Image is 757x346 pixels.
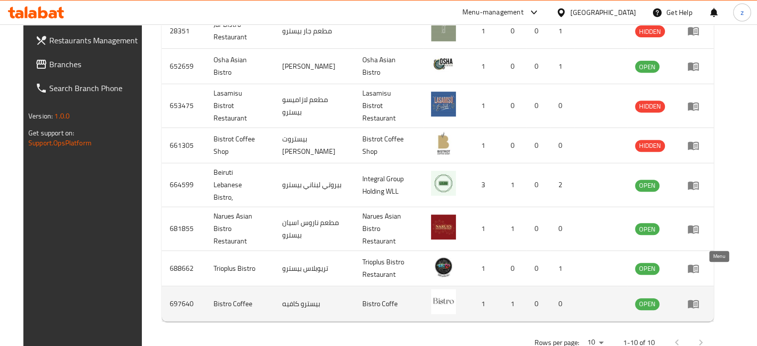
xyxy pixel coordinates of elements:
[162,163,206,207] td: 664599
[274,207,354,251] td: مطعم ناروس اسيان بيسترو
[274,84,354,128] td: مطعم لازاميسو بيسترو
[162,207,206,251] td: 681855
[162,13,206,49] td: 28351
[206,49,274,84] td: Osha Asian Bistro
[162,286,206,322] td: 697640
[354,163,423,207] td: Integral Group Holding WLL
[550,286,574,322] td: 0
[274,251,354,286] td: تريوبلاس بيسترو
[468,128,503,163] td: 1
[635,140,665,151] span: HIDDEN
[635,101,665,113] div: HIDDEN
[28,126,74,139] span: Get support on:
[274,163,354,207] td: بيروتي لبناني بيسترو
[527,163,550,207] td: 0
[354,49,423,84] td: Osha Asian Bistro
[206,207,274,251] td: Narues Asian Bistro Restaurant
[206,163,274,207] td: Beiruti Lebanese Bistro,
[49,82,142,94] span: Search Branch Phone
[28,136,92,149] a: Support.OpsPlatform
[527,49,550,84] td: 0
[503,207,527,251] td: 1
[527,13,550,49] td: 0
[635,25,665,37] div: HIDDEN
[162,49,206,84] td: 652659
[635,61,659,73] span: OPEN
[687,60,706,72] div: Menu
[527,128,550,163] td: 0
[503,13,527,49] td: 0
[431,171,456,196] img: Beiruti Lebanese Bistro,
[431,289,456,314] img: Bistro Coffee
[206,251,274,286] td: Trioplus Bistro
[550,13,574,49] td: 1
[635,298,659,310] span: OPEN
[635,180,659,191] span: OPEN
[206,128,274,163] td: Bistrot Coffee Shop
[468,286,503,322] td: 1
[206,84,274,128] td: Lasamisu Bistrot Restaurant
[27,28,150,52] a: Restaurants Management
[635,298,659,310] div: OPEN
[354,207,423,251] td: Narues Asian Bistro Restaurant
[354,251,423,286] td: Trioplus Bistro Restaurant
[635,140,665,152] div: HIDDEN
[54,110,70,122] span: 1.0.0
[503,251,527,286] td: 0
[550,251,574,286] td: 1
[206,286,274,322] td: Bistro Coffee
[431,254,456,279] img: Trioplus Bistro
[527,84,550,128] td: 0
[206,13,274,49] td: Jar Bistro Restaurant
[468,251,503,286] td: 1
[431,215,456,239] img: Narues Asian Bistro Restaurant
[741,7,744,18] span: z
[687,179,706,191] div: Menu
[27,76,150,100] a: Search Branch Phone
[354,128,423,163] td: Bistrot Coffee Shop
[431,92,456,116] img: Lasamisu Bistrot Restaurant
[550,163,574,207] td: 2
[354,286,423,322] td: Bistro Coffe
[687,223,706,235] div: Menu
[550,49,574,84] td: 1
[468,49,503,84] td: 1
[503,286,527,322] td: 1
[527,251,550,286] td: 0
[28,110,53,122] span: Version:
[468,84,503,128] td: 1
[162,84,206,128] td: 653475
[274,286,354,322] td: بيسترو كافيه
[162,251,206,286] td: 688662
[503,163,527,207] td: 1
[635,263,659,274] span: OPEN
[274,13,354,49] td: مطعم جار بيسترو
[635,263,659,275] div: OPEN
[503,49,527,84] td: 0
[162,128,206,163] td: 661305
[274,128,354,163] td: بيستروت [PERSON_NAME]
[431,52,456,77] img: Osha Asian Bistro
[468,13,503,49] td: 1
[635,224,659,235] span: OPEN
[687,262,706,274] div: Menu
[431,16,456,41] img: Jar Bistro Restaurant
[354,84,423,128] td: Lasamisu Bistrot Restaurant
[503,128,527,163] td: 0
[27,52,150,76] a: Branches
[527,207,550,251] td: 0
[462,6,524,18] div: Menu-management
[687,139,706,151] div: Menu
[687,100,706,112] div: Menu
[49,34,142,46] span: Restaurants Management
[49,58,142,70] span: Branches
[570,7,636,18] div: [GEOGRAPHIC_DATA]
[635,26,665,37] span: HIDDEN
[503,84,527,128] td: 0
[550,84,574,128] td: 0
[550,207,574,251] td: 0
[274,49,354,84] td: [PERSON_NAME]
